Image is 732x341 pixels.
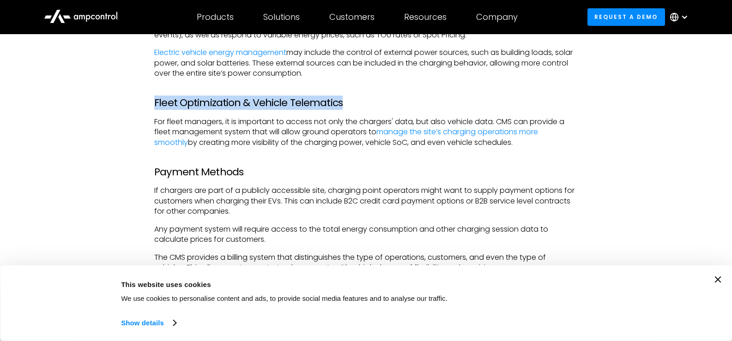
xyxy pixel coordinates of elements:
a: Show details [121,316,175,330]
a: Electric vehicle energy management [154,47,286,58]
div: Solutions [263,12,300,22]
p: If chargers are part of a publicly accessible site, charging point operators might want to supply... [154,185,578,216]
div: Customers [329,12,375,22]
h3: Fleet Optimization & Vehicle Telematics [154,97,578,109]
div: Resources [404,12,447,22]
a: manage the site’s charging operations more smoothly [154,126,538,147]
div: Products [197,12,234,22]
div: Company [476,12,518,22]
button: Okay [565,276,697,303]
a: Request a demo [587,8,665,25]
p: Any payment system will require access to the total energy consumption and other charging session... [154,224,578,245]
p: The CMS provides a billing system that distinguishes the type of operations, customers, and even ... [154,252,578,273]
div: This website uses cookies [121,279,544,290]
h3: Payment Methods [154,166,578,178]
button: Close banner [714,276,721,283]
p: For fleet managers, it is important to access not only the chargers' data, but also vehicle data.... [154,117,578,148]
span: We use cookies to personalise content and ads, to provide social media features and to analyse ou... [121,294,448,302]
p: may include the control of external power sources, such as building loads, solar power, and solar... [154,48,578,78]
